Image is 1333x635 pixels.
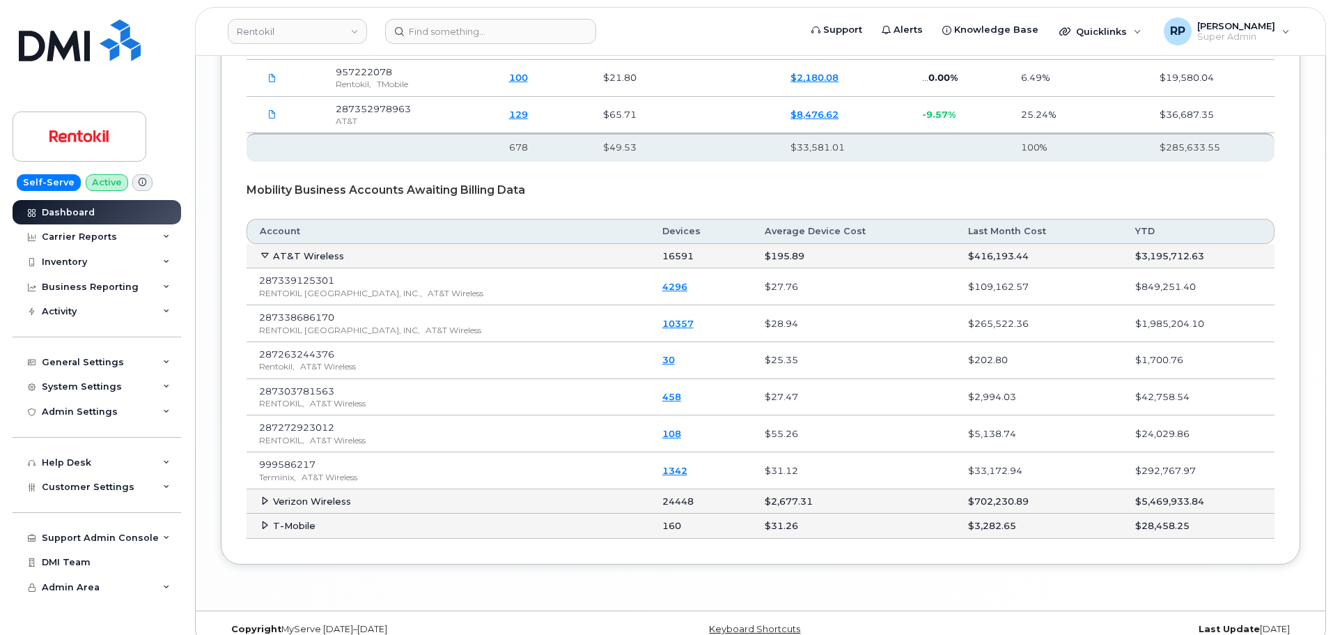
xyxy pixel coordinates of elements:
[1008,97,1147,134] td: 25.24%
[662,391,681,402] a: 458
[1123,342,1274,379] td: $1,700.76
[273,496,351,507] span: Verizon Wireless
[247,219,650,244] th: Account
[650,489,752,514] td: 24448
[956,379,1122,416] td: $2,994.03
[497,133,591,161] th: 678
[752,342,956,379] td: $25.35
[428,288,483,298] span: AT&T Wireless
[752,452,956,489] td: $31.12
[1197,20,1275,31] span: [PERSON_NAME]
[1123,379,1274,416] td: $42,758.54
[1197,31,1275,43] span: Super Admin
[259,312,334,323] span: 287338686170
[662,354,675,365] a: 30
[650,219,752,244] th: Devices
[956,452,1122,489] td: $33,172.94
[790,72,839,83] a: $2,180.08
[259,472,296,482] span: Terminix,
[336,66,392,77] span: 957222078
[752,244,956,269] td: $195.89
[336,79,371,89] span: Rentokil,
[752,268,956,305] td: $27.76
[956,219,1122,244] th: Last Month Cost
[259,459,315,470] span: 999586217
[954,23,1038,37] span: Knowledge Base
[247,173,1274,208] div: Mobility Business Accounts Awaiting Billing Data
[662,465,687,476] a: 1342
[956,268,1122,305] td: $109,162.57
[922,109,956,120] span: -9.57%
[310,398,366,408] span: AT&T Wireless
[1123,452,1274,489] td: $292,767.97
[1076,26,1127,37] span: Quicklinks
[662,281,687,292] a: 4296
[790,109,839,120] a: $8,476.62
[709,624,800,634] a: Keyboard Shortcuts
[1147,60,1274,97] td: $19,580.04
[928,72,958,83] span: 0.00%
[1147,133,1274,161] th: $285,633.55
[259,385,334,397] span: 287303781563
[802,16,872,44] a: Support
[956,489,1122,514] td: $702,230.89
[823,23,862,37] span: Support
[1123,268,1274,305] td: $849,251.40
[650,244,752,269] td: 16591
[259,66,286,90] a: RTK.957222078.statement-DETAIL-Aug02-Sep012025.pdf
[336,116,357,126] span: AT&T
[259,422,334,433] span: 287272923012
[1154,17,1300,45] div: Ryan Partack
[662,318,694,329] a: 10357
[752,514,956,539] td: $31.26
[1123,415,1274,452] td: $24,029.86
[778,133,910,161] th: $33,581.01
[752,379,956,416] td: $27.47
[591,133,778,161] th: $49.53
[1199,624,1260,634] strong: Last Update
[956,244,1122,269] td: $416,193.44
[273,520,315,531] span: T-Mobile
[591,97,778,134] td: $65.71
[956,305,1122,342] td: $265,522.36
[872,16,933,44] a: Alerts
[894,23,923,37] span: Alerts
[336,103,411,114] span: 287352978963
[259,288,422,298] span: RENTOKIL [GEOGRAPHIC_DATA], INC.,
[259,398,304,408] span: RENTOKIL,
[752,219,956,244] th: Average Device Cost
[509,72,528,83] a: 100
[509,109,528,120] a: 129
[922,72,928,83] span: ...
[956,514,1122,539] td: $3,282.65
[310,435,366,445] span: AT&T Wireless
[273,250,344,261] span: AT&T Wireless
[752,415,956,452] td: $55.26
[228,19,367,44] a: Rentokil
[1147,97,1274,134] td: $36,687.35
[259,349,334,360] span: 287263244376
[426,325,481,335] span: AT&T Wireless
[1123,514,1274,539] td: $28,458.25
[752,305,956,342] td: $28.94
[752,489,956,514] td: $2,677.31
[940,624,1300,635] div: [DATE]
[259,361,295,372] span: Rentokil,
[259,435,304,445] span: RENTOKIL,
[591,60,778,97] td: $21.80
[221,624,581,635] div: MyServe [DATE]–[DATE]
[259,275,334,286] span: 287339125301
[377,79,408,89] span: TMobile
[302,472,357,482] span: AT&T Wireless
[956,342,1122,379] td: $202.80
[300,361,356,372] span: AT&T Wireless
[259,102,286,127] a: rawdataoutput_03673402_20250904_v1106_1758083111000.csv
[1123,219,1274,244] th: YTD
[1008,60,1147,97] td: 6.49%
[259,325,420,335] span: RENTOKIL [GEOGRAPHIC_DATA], INC,
[1050,17,1151,45] div: Quicklinks
[1272,574,1323,625] iframe: Messenger Launcher
[1123,489,1274,514] td: $5,469,933.84
[956,415,1122,452] td: $5,138.74
[933,16,1048,44] a: Knowledge Base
